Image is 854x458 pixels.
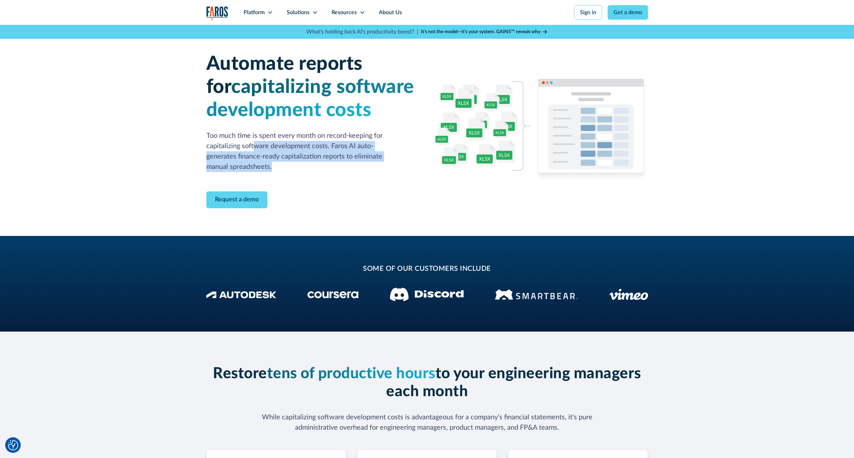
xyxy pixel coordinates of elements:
[8,440,18,450] img: Revisit consent button
[495,288,578,301] img: Smartbear Logo
[206,291,276,298] img: Autodesk Logo
[206,191,267,208] a: Contact Modal
[609,289,648,300] img: Vimeo logo
[206,6,228,20] a: home
[206,131,419,172] p: Too much time is spent every month on record-keeping for capitalizing software development costs....
[421,28,548,36] a: It’s not the model—it’s your system. GAINS™ reveals why
[206,77,414,120] span: capitalizing software development costs
[267,366,435,381] span: tens of productive hours
[287,8,310,17] div: Solutions
[421,29,540,34] strong: It’s not the model—it’s your system. GAINS™ reveals why
[574,5,602,20] a: Sign in
[306,28,418,36] p: What's holding back AI's productivity boost? |
[262,264,593,274] h2: some of our customers include
[8,440,18,450] button: Cookie Settings
[390,288,464,301] img: Discord logo
[206,365,648,401] h3: Restore to your engineering managers each month
[206,412,648,433] p: While capitalizing software development costs is advantageous for a company's financial statement...
[332,8,357,17] div: Resources
[608,5,648,20] a: Get a demo
[244,8,265,17] div: Platform
[206,53,419,122] h1: Automate reports for
[307,291,359,298] img: Coursera Logo
[206,6,228,20] img: Logo of the analytics and reporting company Faros.
[435,79,648,182] img: a graphic showing complex manual spreadsheets turning into a clear and concise dashboard report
